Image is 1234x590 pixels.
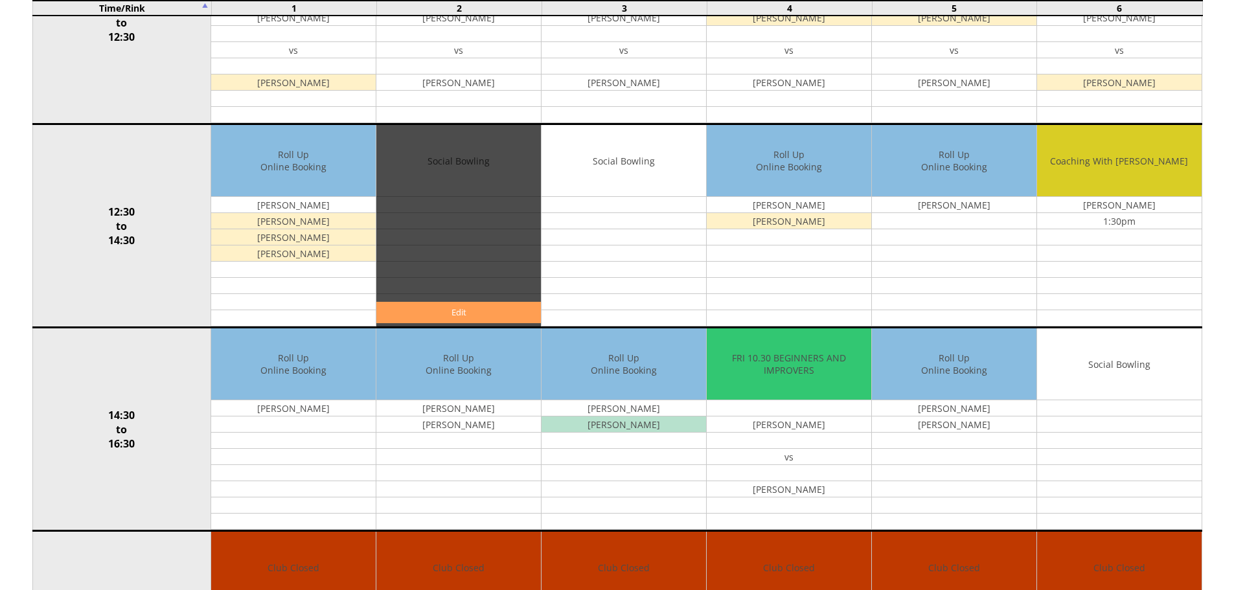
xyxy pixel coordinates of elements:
td: [PERSON_NAME] [542,74,706,91]
td: FRI 10.30 BEGINNERS AND IMPROVERS [707,328,871,400]
td: [PERSON_NAME] [872,74,1036,91]
td: 5 [872,1,1037,16]
td: [PERSON_NAME] [376,74,541,91]
td: Roll Up Online Booking [211,125,376,197]
td: [PERSON_NAME] [1037,197,1202,213]
td: [PERSON_NAME] [211,400,376,416]
td: [PERSON_NAME] [872,197,1036,213]
td: [PERSON_NAME] [211,213,376,229]
td: Social Bowling [1037,328,1202,400]
td: vs [1037,42,1202,58]
td: Social Bowling [542,125,706,197]
td: [PERSON_NAME] [707,213,871,229]
td: vs [542,42,706,58]
td: [PERSON_NAME] [211,245,376,262]
td: 14:30 to 16:30 [32,328,211,531]
td: [PERSON_NAME] [376,400,541,416]
td: Roll Up Online Booking [872,125,1036,197]
td: Time/Rink [32,1,211,16]
td: 1 [211,1,376,16]
td: 1:30pm [1037,213,1202,229]
td: [PERSON_NAME] [211,74,376,91]
td: Roll Up Online Booking [707,125,871,197]
td: [PERSON_NAME] [1037,10,1202,26]
td: [PERSON_NAME] [211,229,376,245]
td: vs [376,42,541,58]
td: [PERSON_NAME] [707,10,871,26]
td: [PERSON_NAME] [211,197,376,213]
td: vs [872,42,1036,58]
td: [PERSON_NAME] [707,416,871,433]
td: [PERSON_NAME] [872,10,1036,26]
td: 6 [1037,1,1202,16]
td: 2 [376,1,542,16]
td: 3 [542,1,707,16]
td: vs [707,42,871,58]
td: [PERSON_NAME] [542,400,706,416]
td: [PERSON_NAME] [376,416,541,433]
td: [PERSON_NAME] [872,416,1036,433]
td: [PERSON_NAME] [707,481,871,497]
td: [PERSON_NAME] [872,400,1036,416]
td: [PERSON_NAME] [376,10,541,26]
td: [PERSON_NAME] [211,10,376,26]
a: Edit [376,302,541,323]
td: 4 [707,1,872,16]
td: Roll Up Online Booking [872,328,1036,400]
td: vs [211,42,376,58]
td: vs [707,449,871,465]
td: [PERSON_NAME] [542,416,706,433]
td: [PERSON_NAME] [707,197,871,213]
td: [PERSON_NAME] [542,10,706,26]
td: [PERSON_NAME] [1037,74,1202,91]
td: 12:30 to 14:30 [32,124,211,328]
td: [PERSON_NAME] [707,74,871,91]
td: Coaching With [PERSON_NAME] [1037,125,1202,197]
td: Roll Up Online Booking [211,328,376,400]
td: Roll Up Online Booking [542,328,706,400]
td: Roll Up Online Booking [376,328,541,400]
